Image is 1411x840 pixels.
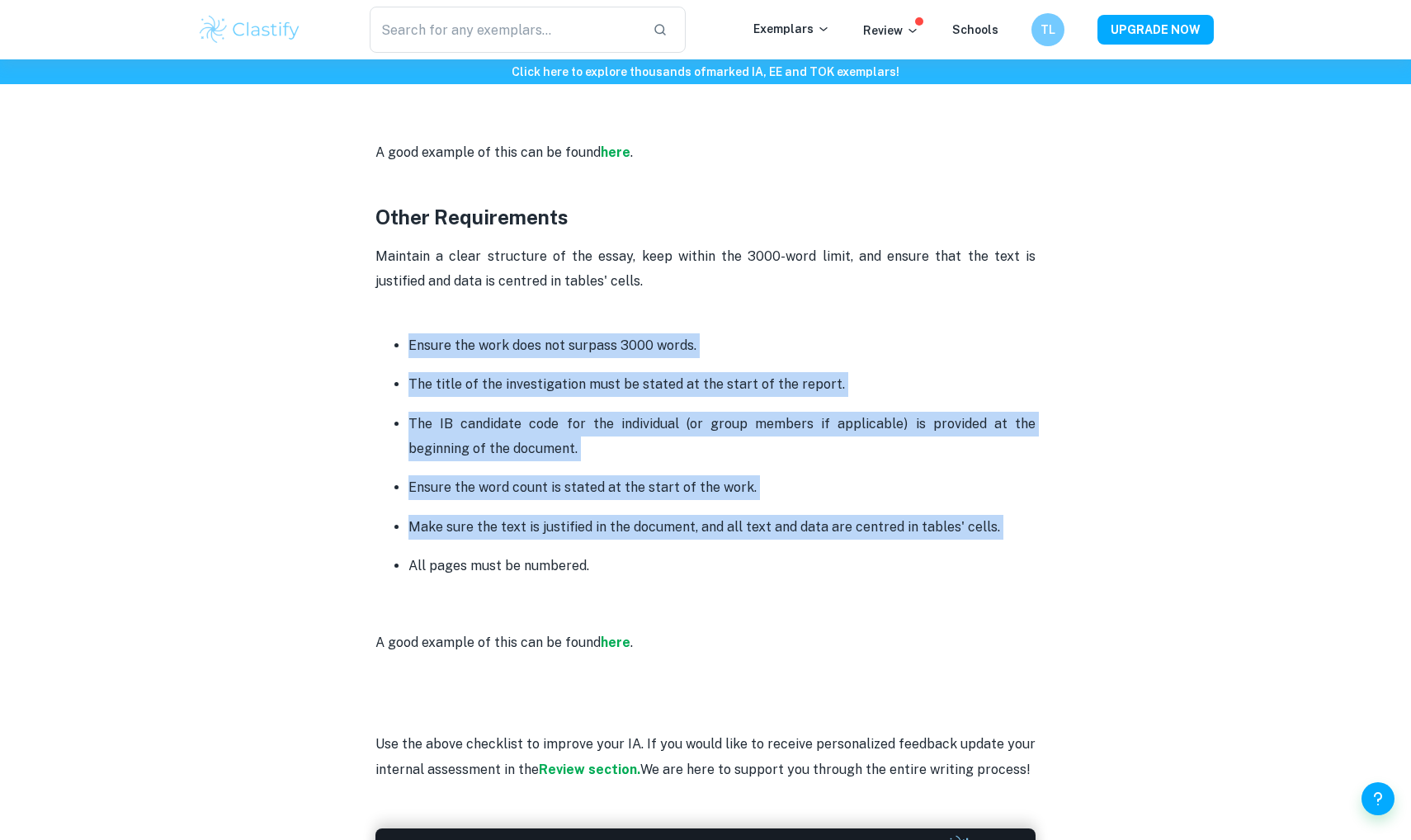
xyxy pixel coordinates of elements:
[408,333,1036,358] p: Ensure the work does not surpass 3000 words.
[408,554,1036,578] p: All pages must be numbered.
[408,475,1036,500] p: Ensure the word count is stated at the start of the work.
[640,762,1031,777] span: We are here to support you through the entire writing process!
[1097,15,1214,45] button: UPGRADE NOW
[408,412,1036,462] p: The IB candidate code for the individual (or group members if applicable) is provided at the begi...
[375,630,1036,655] p: A good example of this can be found .
[539,762,640,777] a: Review section.
[1039,21,1058,39] h6: TL
[408,372,1036,397] p: The title of the investigation must be stated at the start of the report.
[753,20,830,38] p: Exemplars
[3,63,1408,81] h6: Click here to explore thousands of marked IA, EE and TOK exemplars !
[375,736,1039,776] span: Use the above checklist to improve your IA. If you would like to receive personalized feedback up...
[375,248,1039,289] span: Maintain a clear structure of the essay, keep within the 3000-word limit, and ensure that the tex...
[1361,782,1394,815] button: Help and Feedback
[1031,13,1064,46] button: TL
[408,515,1036,540] p: Make sure the text is justified in the document, and all text and data are centred in tables' cells.
[952,23,998,36] a: Schools
[863,21,919,40] p: Review
[197,13,302,46] img: Clastify logo
[601,144,630,160] a: here
[375,144,601,160] span: A good example of this can be found
[630,144,633,160] span: .
[370,7,639,53] input: Search for any exemplars...
[375,205,569,229] strong: Other Requirements
[601,635,630,650] a: here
